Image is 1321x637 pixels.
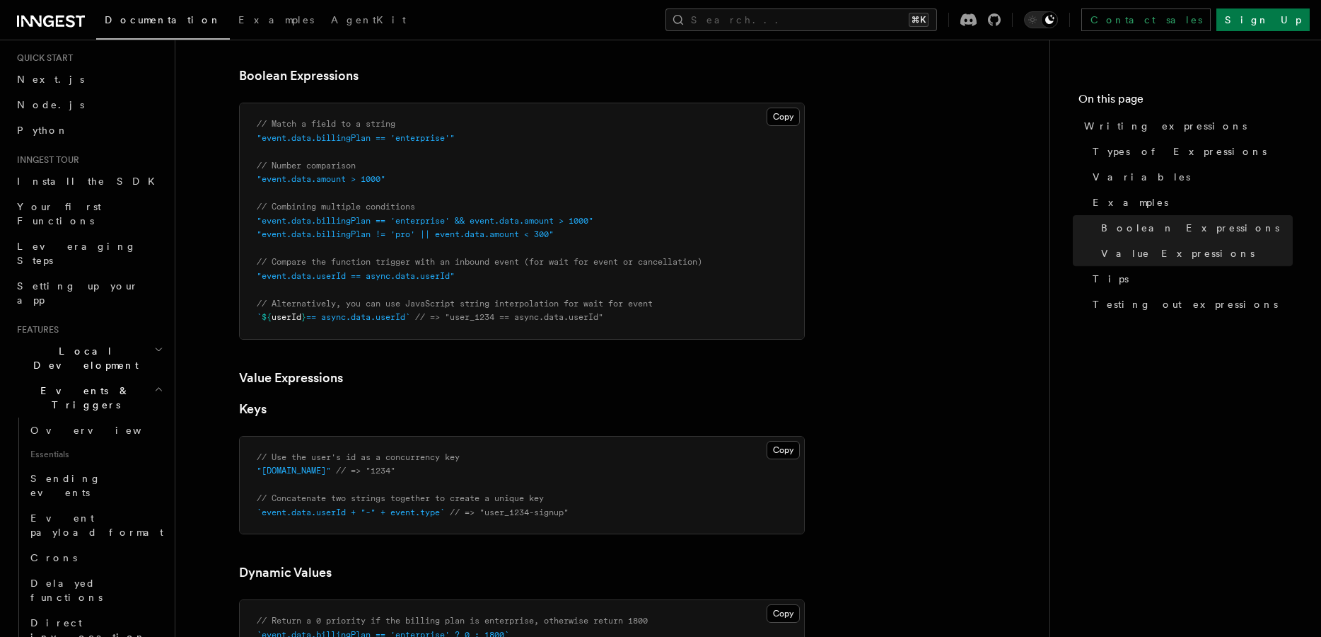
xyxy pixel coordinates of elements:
a: Contact sales [1081,8,1211,31]
a: Your first Functions [11,194,166,234]
a: Documentation [96,4,230,40]
span: // Number comparison [257,161,356,171]
span: Delayed functions [30,578,103,603]
a: Setting up your app [11,273,166,313]
span: // Concatenate two strings together to create a unique key [257,493,544,503]
span: Setting up your app [17,280,139,306]
span: Boolean Expressions [1101,221,1279,235]
a: Variables [1087,164,1293,190]
span: ${ [262,312,272,322]
a: Dynamic Values [239,563,332,583]
a: Overview [25,418,166,443]
span: // Alternatively, you can use JavaScript string interpolation for wait for event [257,299,653,309]
kbd: ⌘K [909,13,929,27]
span: Types of Expressions [1093,144,1267,159]
span: Local Development [11,344,154,372]
button: Local Development [11,338,166,378]
span: Documentation [105,14,221,25]
a: Crons [25,545,166,570]
span: Event payload format [30,512,163,538]
span: // Match a field to a string [257,119,395,129]
a: Sending events [25,466,166,505]
span: Examples [1093,195,1168,210]
a: Keys [239,399,267,419]
span: Leveraging Steps [17,241,136,266]
a: Node.js [11,92,166,117]
span: AgentKit [331,14,406,25]
button: Copy [767,108,800,126]
span: `event.data.userId + "-" + event.type` [257,507,445,517]
h4: On this page [1078,91,1293,113]
a: Event payload format [25,505,166,545]
span: } [301,312,306,322]
span: // => "1234" [336,466,395,476]
span: // Combining multiple conditions [257,202,415,212]
span: Tips [1093,272,1129,286]
span: "event.data.billingPlan == 'enterprise'" [257,133,455,143]
a: Tips [1087,266,1293,292]
span: Variables [1093,170,1190,184]
a: Leveraging Steps [11,234,166,273]
button: Search...⌘K [665,8,937,31]
button: Copy [767,441,800,459]
a: Delayed functions [25,570,166,610]
a: Writing expressions [1078,113,1293,139]
button: Toggle dark mode [1024,11,1058,28]
span: // => "user_1234 == async.data.userId" [415,312,603,322]
span: "event.data.billingPlan == 'enterprise' && event.data.amount > 1000" [257,216,593,226]
span: "event.data.billingPlan != 'pro' || event.data.amount < 300" [257,229,554,239]
span: "event.data.amount > 1000" [257,174,385,184]
a: Boolean Expressions [239,66,359,86]
span: userId [272,312,301,322]
span: // Compare the function trigger with an inbound event (for wait for event or cancellation) [257,257,702,267]
span: Your first Functions [17,201,101,226]
span: Examples [238,14,314,25]
span: Python [17,125,69,136]
span: Value Expressions [1101,246,1255,260]
a: Value Expressions [239,368,343,388]
a: Examples [230,4,322,38]
a: Boolean Expressions [1095,215,1293,241]
span: Essentials [25,443,166,466]
a: Value Expressions [1095,241,1293,266]
span: Writing expressions [1084,119,1247,133]
span: "[DOMAIN_NAME]" [257,466,331,476]
span: Testing out expressions [1093,297,1278,311]
a: Testing out expressions [1087,292,1293,317]
a: Install the SDK [11,168,166,194]
span: Install the SDK [17,176,163,187]
span: Node.js [17,99,84,110]
span: Quick start [11,52,73,64]
span: // Use the user's id as a concurrency key [257,452,460,462]
a: Python [11,117,166,143]
span: == async.data.userId` [306,312,410,322]
span: "event.data.userId == async.data.userId" [257,271,455,281]
span: // Return a 0 priority if the billing plan is enterprise, otherwise return 1800 [257,616,648,626]
a: Examples [1087,190,1293,215]
span: Features [11,324,59,335]
a: Next.js [11,67,166,92]
span: Sending events [30,473,101,498]
a: Types of Expressions [1087,139,1293,164]
span: // => "user_1234-signup" [450,507,569,517]
span: ` [257,312,262,322]
span: Events & Triggers [11,384,154,412]
span: Overview [30,425,176,436]
span: Crons [30,552,77,563]
button: Copy [767,604,800,623]
span: Inngest tour [11,154,79,166]
a: AgentKit [322,4,414,38]
a: Sign Up [1216,8,1310,31]
span: Next.js [17,74,84,85]
button: Events & Triggers [11,378,166,418]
